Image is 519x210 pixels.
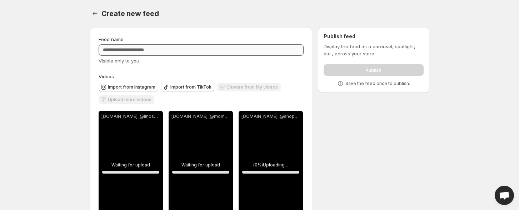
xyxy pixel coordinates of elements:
span: Import from TikTok [170,84,211,90]
h2: Publish feed [324,33,423,40]
p: Save the feed once to publish. [345,81,410,86]
span: Create new feed [101,9,159,18]
p: [DOMAIN_NAME]_@shop365.247_1753457971130.mp4 [241,114,300,119]
p: [DOMAIN_NAME]_@mommylisa00_1753458125901.mp4 [171,114,230,119]
div: Open chat [495,186,514,205]
button: Settings [90,9,100,19]
span: Feed name [99,36,124,42]
span: Videos [99,74,114,79]
button: Import from Instagram [99,83,158,91]
button: Import from TikTok [161,83,214,91]
p: Display the feed as a carousel, spotlight, etc., across your store. [324,43,423,57]
span: Visible only to you. [99,58,140,64]
span: Import from Instagram [108,84,155,90]
p: [DOMAIN_NAME]_@lindseya495_1753458089949.mp4 [101,114,160,119]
